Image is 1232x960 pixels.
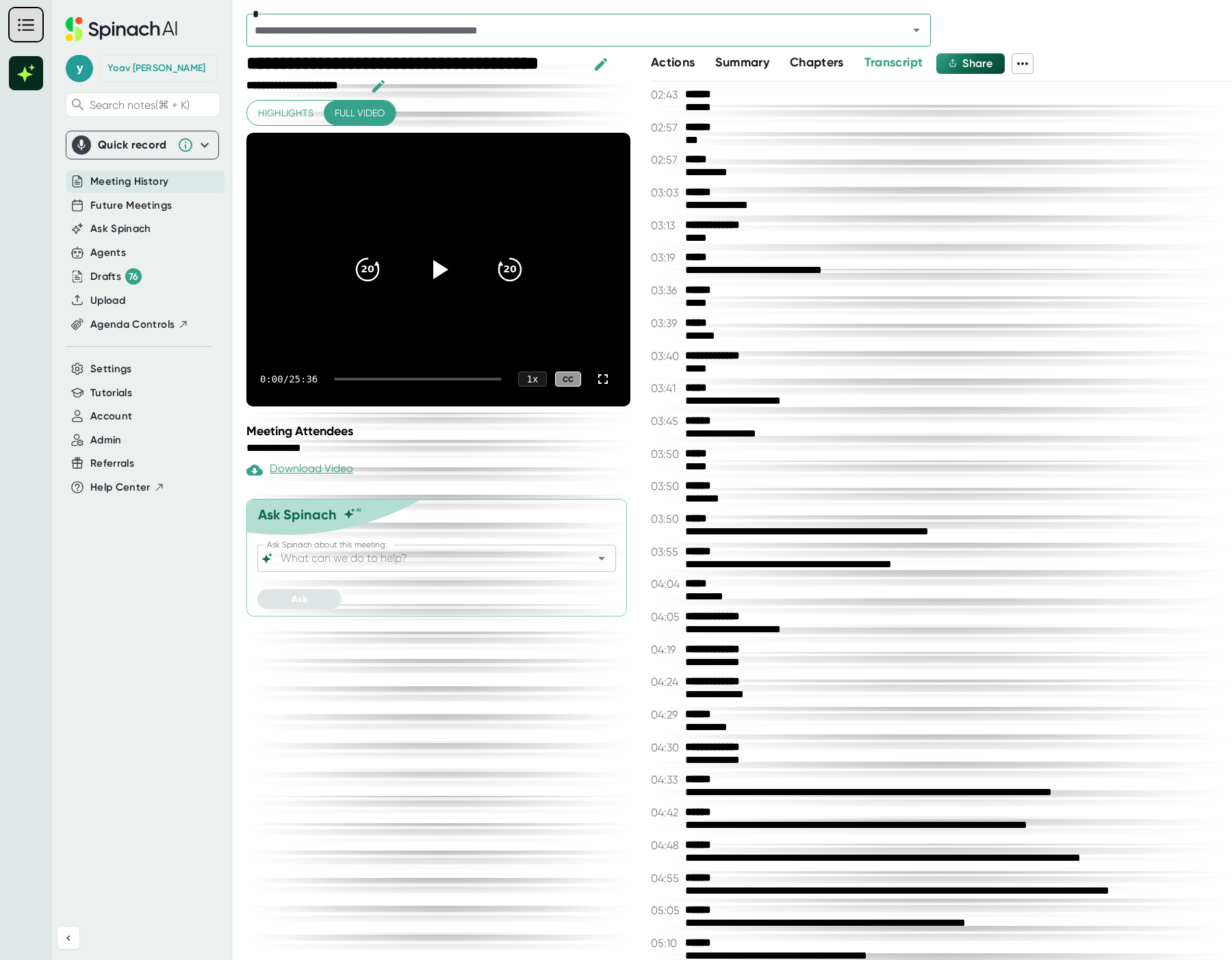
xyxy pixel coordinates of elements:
[651,839,682,852] span: 04:48
[247,101,324,126] button: Highlights
[260,374,318,385] div: 0:00 / 25:36
[278,549,572,568] input: What can we do to help?
[651,350,682,363] span: 03:40
[125,268,142,285] div: 76
[90,99,216,112] span: Search notes (⌘ + K)
[90,293,125,309] button: Upload
[90,317,189,333] button: Agenda Controls
[651,121,682,134] span: 02:57
[651,675,682,688] span: 04:24
[651,937,682,950] span: 05:10
[651,53,695,72] button: Actions
[90,432,122,448] button: Admin
[715,53,769,72] button: Summary
[90,268,142,285] div: Drafts
[651,284,682,297] span: 03:36
[90,361,132,377] button: Settings
[790,53,844,72] button: Chapters
[555,372,581,387] div: CC
[651,88,682,101] span: 02:43
[335,105,385,122] span: Full video
[90,408,132,424] button: Account
[651,317,682,330] span: 03:39
[66,55,93,82] span: y
[651,153,682,166] span: 02:57
[907,21,926,40] button: Open
[107,62,205,75] div: Yoav Grossman
[651,578,682,591] span: 04:04
[651,545,682,558] span: 03:55
[246,424,634,439] div: Meeting Attendees
[651,872,682,885] span: 04:55
[651,904,682,917] span: 05:05
[57,927,79,949] button: Collapse sidebar
[257,589,342,609] button: Ask
[90,245,126,261] button: Agents
[651,382,682,395] span: 03:41
[864,55,923,70] span: Transcript
[90,268,142,285] button: Drafts 76
[864,53,923,72] button: Transcript
[98,138,170,152] div: Quick record
[651,773,682,786] span: 04:33
[715,55,769,70] span: Summary
[518,372,547,387] div: 1 x
[258,506,337,523] div: Ask Spinach
[324,101,396,126] button: Full video
[90,480,151,495] span: Help Center
[651,513,682,526] span: 03:50
[90,198,172,213] button: Future Meetings
[90,174,168,190] button: Meeting History
[292,593,307,605] span: Ask
[651,643,682,656] span: 04:19
[651,708,682,721] span: 04:29
[651,55,695,70] span: Actions
[90,317,175,333] span: Agenda Controls
[651,447,682,460] span: 03:50
[258,105,313,122] span: Highlights
[90,480,165,495] button: Help Center
[790,55,844,70] span: Chapters
[651,186,682,199] span: 03:03
[651,219,682,232] span: 03:13
[90,456,134,471] button: Referrals
[651,480,682,493] span: 03:50
[651,610,682,623] span: 04:05
[962,57,992,70] span: Share
[72,131,213,159] div: Quick record
[651,251,682,264] span: 03:19
[246,462,353,478] div: Download Video
[936,53,1005,74] button: Share
[651,415,682,428] span: 03:45
[651,741,682,754] span: 04:30
[651,806,682,819] span: 04:42
[90,385,132,401] button: Tutorials
[592,549,611,568] button: Open
[90,221,151,237] button: Ask Spinach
